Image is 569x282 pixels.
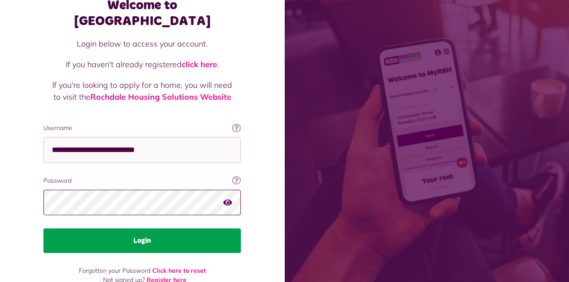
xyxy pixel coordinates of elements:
[90,92,231,102] a: Rochdale Housing Solutions Website
[182,59,217,69] a: click here
[43,228,241,253] button: Login
[79,267,150,275] span: Forgotten your Password
[152,267,206,275] a: Click here to reset
[43,123,241,133] label: Username
[43,176,241,185] label: Password
[52,58,232,70] p: If you haven't already registered .
[52,38,232,50] p: Login below to access your account.
[52,79,232,103] p: If you're looking to apply for a home, you will need to visit the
